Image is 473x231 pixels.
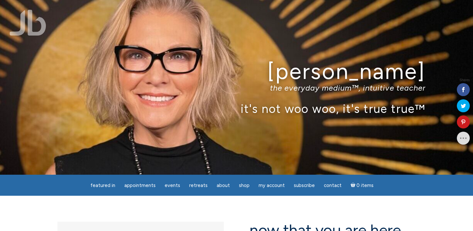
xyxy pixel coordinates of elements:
[235,179,253,192] a: Shop
[255,179,289,192] a: My Account
[48,102,426,115] p: it's not woo woo, it's true true™
[189,182,208,188] span: Retreats
[48,83,426,93] p: the everyday medium™, intuitive teacher
[124,182,156,188] span: Appointments
[165,182,180,188] span: Events
[10,10,46,36] img: Jamie Butler. The Everyday Medium
[213,179,234,192] a: About
[320,179,345,192] a: Contact
[259,182,285,188] span: My Account
[87,179,119,192] a: featured in
[294,182,315,188] span: Subscribe
[48,59,426,83] h1: [PERSON_NAME]
[324,182,342,188] span: Contact
[90,182,115,188] span: featured in
[351,182,357,188] i: Cart
[161,179,184,192] a: Events
[290,179,319,192] a: Subscribe
[120,179,159,192] a: Appointments
[347,179,378,192] a: Cart0 items
[239,182,250,188] span: Shop
[356,183,374,188] span: 0 items
[217,182,230,188] span: About
[185,179,211,192] a: Retreats
[459,79,470,82] span: Shares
